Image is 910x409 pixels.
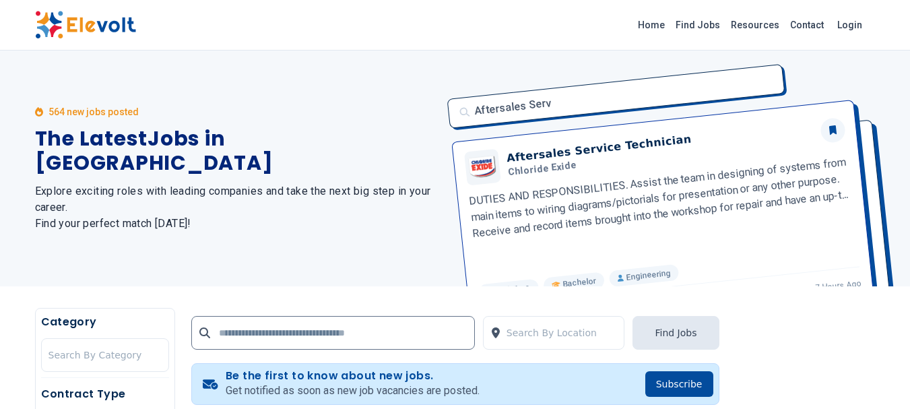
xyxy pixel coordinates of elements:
[645,371,713,397] button: Subscribe
[226,383,480,399] p: Get notified as soon as new job vacancies are posted.
[48,105,139,119] p: 564 new jobs posted
[785,14,829,36] a: Contact
[725,14,785,36] a: Resources
[226,369,480,383] h4: Be the first to know about new jobs.
[35,11,136,39] img: Elevolt
[632,316,719,350] button: Find Jobs
[35,183,439,232] h2: Explore exciting roles with leading companies and take the next big step in your career. Find you...
[670,14,725,36] a: Find Jobs
[41,314,169,330] h5: Category
[35,127,439,175] h1: The Latest Jobs in [GEOGRAPHIC_DATA]
[632,14,670,36] a: Home
[829,11,870,38] a: Login
[41,386,169,402] h5: Contract Type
